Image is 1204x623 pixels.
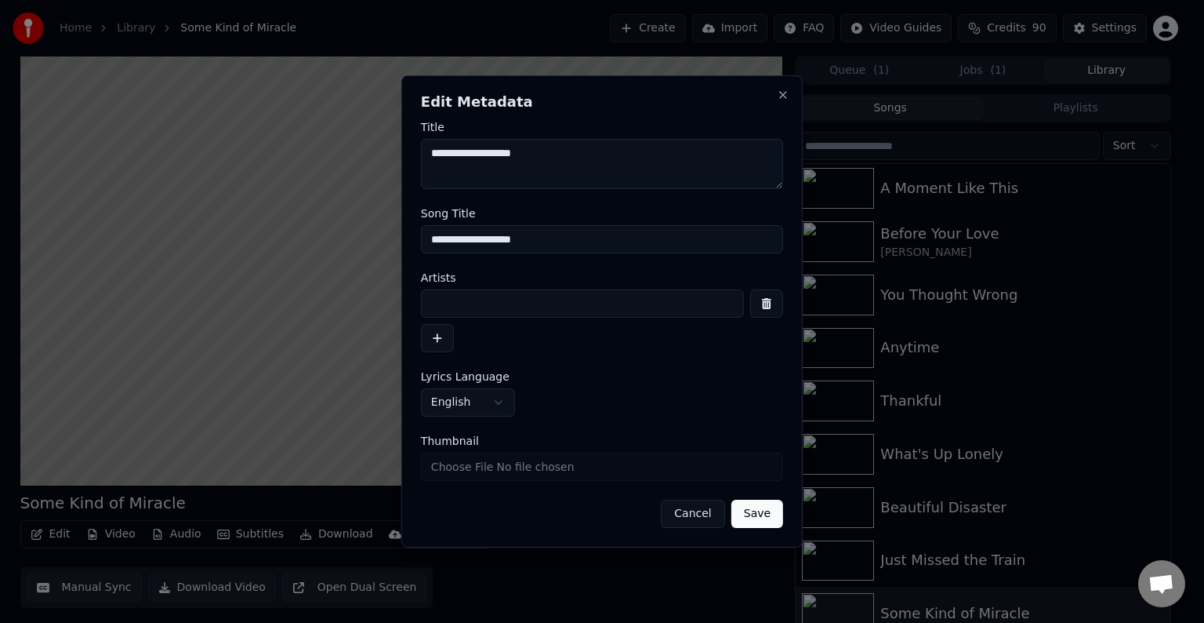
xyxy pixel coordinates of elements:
label: Title [421,122,783,133]
span: Thumbnail [421,435,479,446]
h2: Edit Metadata [421,95,783,109]
button: Cancel [661,500,724,528]
label: Artists [421,272,783,283]
span: Lyrics Language [421,371,510,382]
label: Song Title [421,208,783,219]
button: Save [731,500,783,528]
